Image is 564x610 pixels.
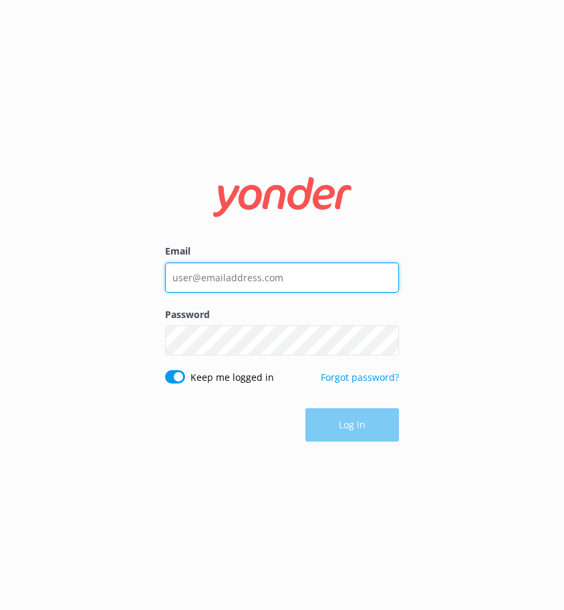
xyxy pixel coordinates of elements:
[165,307,399,322] label: Password
[165,244,399,259] label: Email
[165,263,399,293] input: user@emailaddress.com
[372,327,399,354] button: Show password
[321,371,399,384] a: Forgot password?
[190,370,274,385] label: Keep me logged in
